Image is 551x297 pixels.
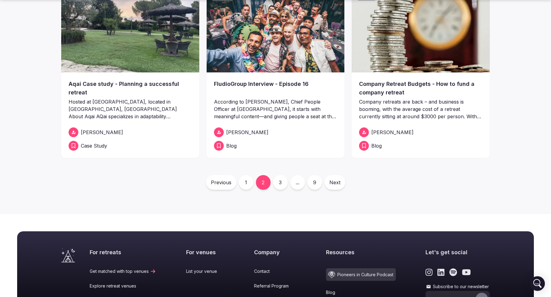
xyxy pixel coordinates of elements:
h2: Resources [326,248,396,256]
a: Explore retreat venues [90,283,156,289]
span: Blog [226,142,237,149]
a: 3 [273,175,288,190]
span: [PERSON_NAME] [371,129,414,136]
a: Get matched with top venues [90,268,156,274]
a: 9 [307,175,322,190]
a: Referral Program [254,283,296,289]
h2: For retreats [90,248,156,256]
a: Blog [326,289,396,295]
a: Pioneers in Culture Podcast [326,268,396,281]
a: [PERSON_NAME] [214,127,337,137]
span: Blog [371,142,382,149]
a: Company Retreat Budgets - How to fund a company retreat [359,80,482,97]
a: Previous [206,175,236,190]
a: Link to the retreats and venues Instagram page [425,268,433,276]
a: Link to the retreats and venues LinkedIn page [437,268,444,276]
a: [PERSON_NAME] [69,127,192,137]
p: Hosted at [GEOGRAPHIC_DATA], located in [GEOGRAPHIC_DATA], [GEOGRAPHIC_DATA] About Aqai AQai spec... [69,98,192,120]
a: Visit the homepage [61,248,75,262]
a: Case Study [69,141,192,151]
p: Company retreats are back – and business is booming, with the average cost of a retreat currently... [359,98,482,120]
a: [PERSON_NAME] [359,127,482,137]
a: List your venue [186,268,224,274]
a: 1 [239,175,253,190]
div: Open Intercom Messenger [530,276,545,291]
p: According to [PERSON_NAME], Chief People Officer at [GEOGRAPHIC_DATA], it starts with meaningful ... [214,98,337,120]
a: Blog [359,141,482,151]
label: Subscribe to our newsletter [425,284,490,290]
h2: For venues [186,248,224,256]
a: Blog [214,141,337,151]
a: Contact [254,268,296,274]
a: Aqai Case study - Planning a successful retreat [69,80,192,97]
span: [PERSON_NAME] [81,129,123,136]
a: Link to the retreats and venues Spotify page [449,268,457,276]
h2: Company [254,248,296,256]
span: Case Study [81,142,107,149]
span: [PERSON_NAME] [226,129,268,136]
h2: Let's get social [425,248,490,256]
a: Next [324,175,345,190]
a: FludioGroup Interview - Episode 16 [214,80,337,97]
a: Link to the retreats and venues Youtube page [462,268,471,276]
